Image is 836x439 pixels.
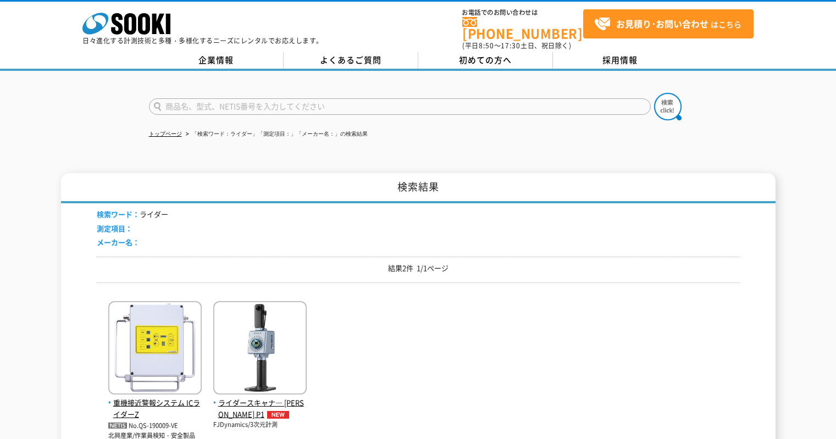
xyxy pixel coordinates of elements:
strong: お見積り･お問い合わせ [616,17,708,30]
a: お見積り･お問い合わせはこちら [583,9,754,38]
p: FJDynamics/3次元計測 [213,420,307,430]
span: 重機接近警報システム ICライダーZ [108,397,202,420]
img: btn_search.png [654,93,682,120]
span: はこちら [594,16,741,32]
span: 初めての方へ [459,54,512,66]
a: 採用情報 [553,52,688,69]
span: お電話でのお問い合わせは [462,9,583,16]
a: 重機接近警報システム ICライダーZ [108,386,202,420]
a: ライダースキャナ― [PERSON_NAME] P1NEW [213,386,307,420]
a: 初めての方へ [418,52,553,69]
a: [PHONE_NUMBER] [462,17,583,40]
input: 商品名、型式、NETIS番号を入力してください [149,98,651,115]
span: ライダースキャナ― [PERSON_NAME] P1 [213,397,307,420]
span: 検索ワード： [97,209,140,219]
p: 結果2件 1/1ページ [97,263,740,274]
span: 測定項目： [97,223,132,234]
span: 8:50 [479,41,494,51]
a: 企業情報 [149,52,284,69]
span: 17:30 [501,41,521,51]
img: ICライダーZ [108,301,202,397]
span: (平日 ～ 土日、祝日除く) [462,41,571,51]
li: 「検索ワード：ライダー」「測定項目：」「メーカー名：」の検索結果 [184,129,368,140]
li: ライダー [97,209,168,220]
h1: 検索結果 [61,173,776,203]
a: トップページ [149,131,182,137]
img: NEW [264,411,292,419]
p: 日々進化する計測技術と多種・多様化するニーズにレンタルでお応えします。 [82,37,323,44]
a: よくあるご質問 [284,52,418,69]
img: FJD Trion P1 [213,301,307,397]
p: No.QS-190009-VE [108,420,202,432]
span: メーカー名： [97,237,140,247]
